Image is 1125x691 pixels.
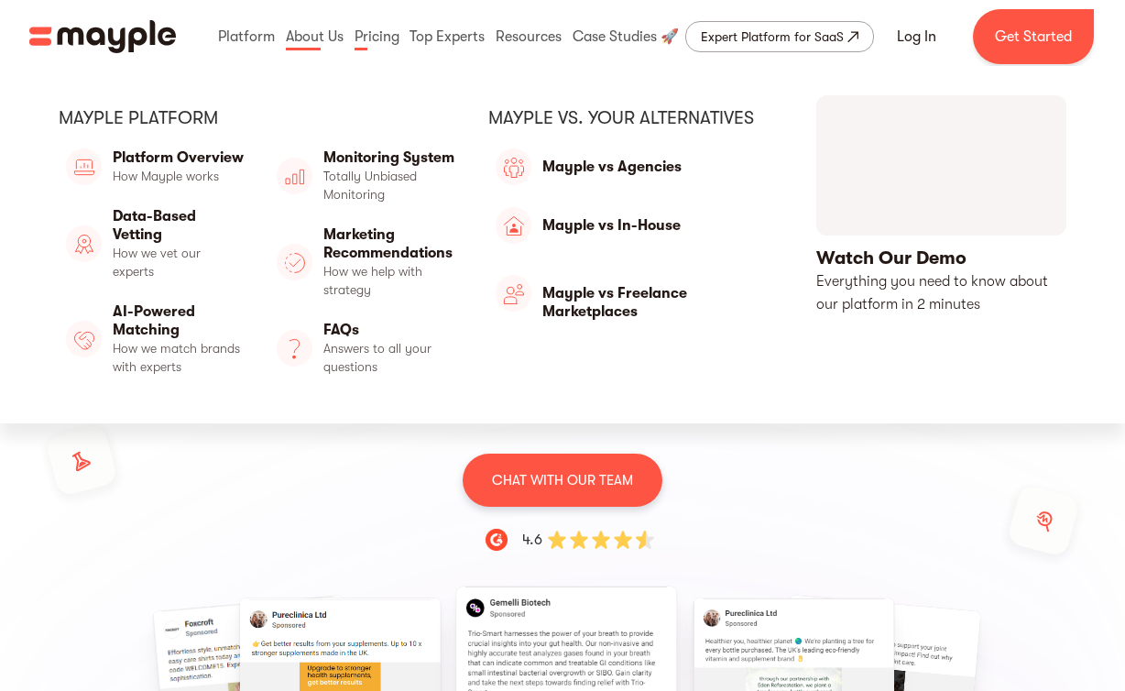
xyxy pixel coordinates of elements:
[491,7,566,66] div: Resources
[29,19,176,54] a: home
[29,19,176,54] img: Mayple logo
[463,453,662,507] a: CHAT WITH OUR TEAM
[281,7,348,66] div: About Us
[213,7,279,66] div: Platform
[59,106,458,130] div: Mayple platform
[522,529,542,551] div: 4.6
[492,468,633,492] p: CHAT WITH OUR TEAM
[350,7,404,66] div: Pricing
[875,15,958,59] a: Log In
[405,7,489,66] div: Top Experts
[701,26,844,48] div: Expert Platform for SaaS
[685,21,874,52] a: Expert Platform for SaaS
[816,95,1066,316] a: open lightbox
[973,9,1094,64] a: Get Started
[488,106,787,130] div: Mayple vs. Your Alternatives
